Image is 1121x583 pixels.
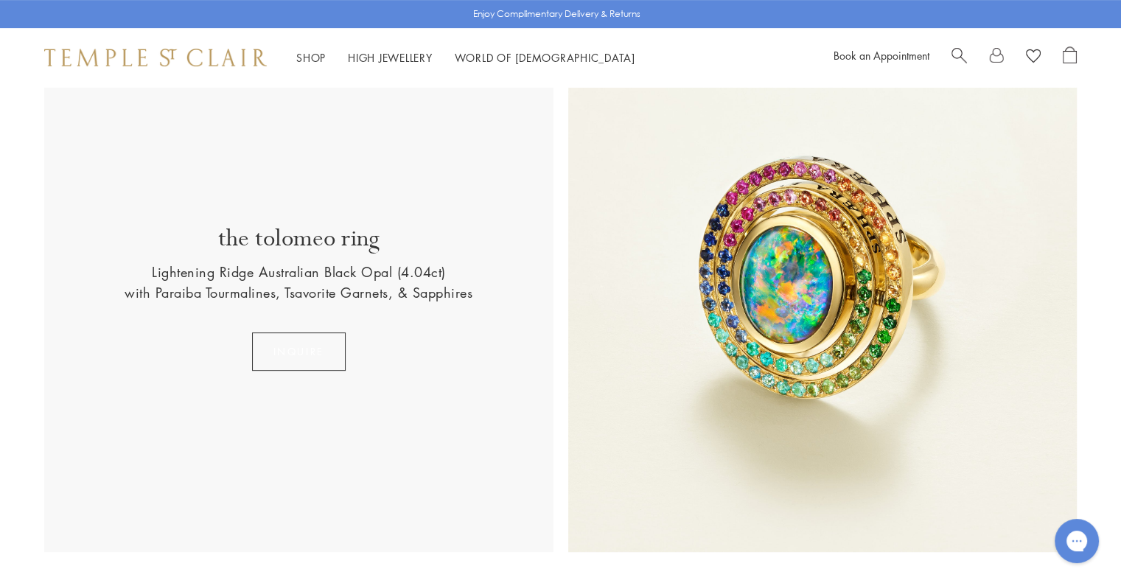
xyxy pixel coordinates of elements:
iframe: Gorgias live chat messenger [1047,514,1106,568]
a: Open Shopping Bag [1063,46,1077,69]
a: High JewelleryHigh Jewellery [348,50,433,65]
a: Book an Appointment [834,48,929,63]
p: the tolomeo ring [218,223,380,262]
img: Temple St. Clair [44,49,267,66]
button: INQUIRE [252,332,346,371]
a: World of [DEMOGRAPHIC_DATA]World of [DEMOGRAPHIC_DATA] [455,50,635,65]
p: Lightening Ridge Australian Black Opal (4.04ct) [152,262,446,282]
a: View Wishlist [1026,46,1041,69]
a: ShopShop [296,50,326,65]
nav: Main navigation [296,49,635,67]
p: with Paraiba Tourmalines, Tsavorite Garnets, & Sapphires [125,282,472,303]
p: Enjoy Complimentary Delivery & Returns [473,7,640,21]
a: Search [951,46,967,69]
